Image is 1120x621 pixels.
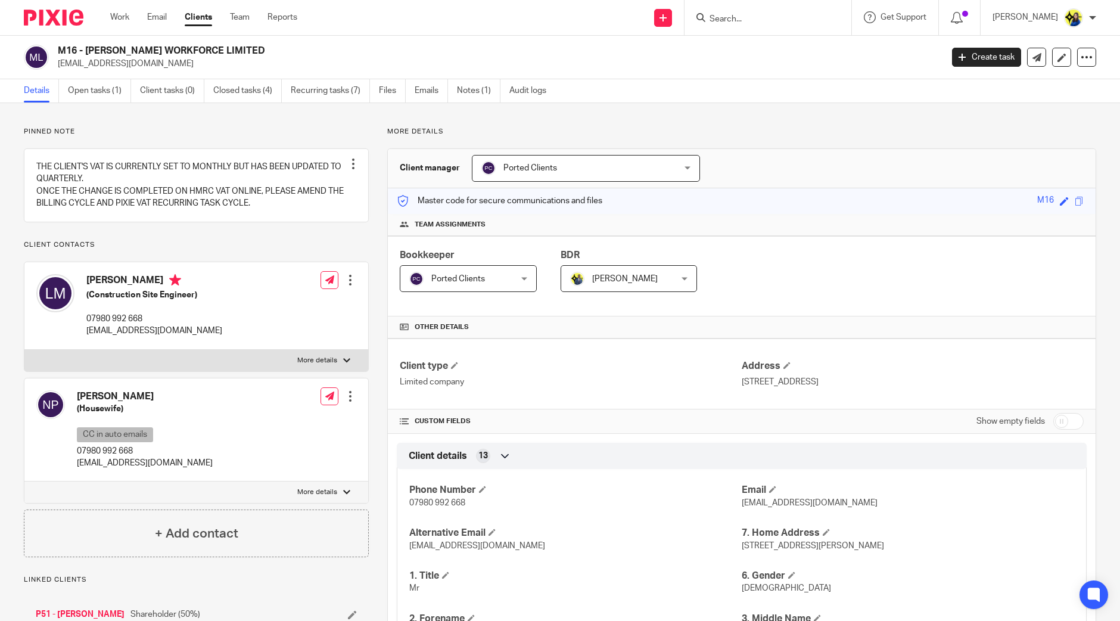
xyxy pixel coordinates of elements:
[230,11,250,23] a: Team
[993,11,1058,23] p: [PERSON_NAME]
[415,220,486,229] span: Team assignments
[881,13,926,21] span: Get Support
[503,164,557,172] span: Ported Clients
[297,488,337,497] p: More details
[400,162,460,174] h3: Client manager
[409,499,465,507] span: 07980 992 668
[409,484,742,496] h4: Phone Number
[570,272,584,286] img: Dennis-Starbridge.jpg
[213,79,282,103] a: Closed tasks (4)
[77,403,213,415] h5: (Housewife)
[592,275,658,283] span: [PERSON_NAME]
[77,427,153,442] p: CC in auto emails
[409,542,545,550] span: [EMAIL_ADDRESS][DOMAIN_NAME]
[147,11,167,23] a: Email
[36,390,65,419] img: svg%3E
[58,58,934,70] p: [EMAIL_ADDRESS][DOMAIN_NAME]
[708,14,816,25] input: Search
[86,313,222,325] p: 07980 992 668
[155,524,238,543] h4: + Add contact
[742,484,1074,496] h4: Email
[400,417,742,426] h4: CUSTOM FIELDS
[1064,8,1083,27] img: Bobo-Starbridge%201.jpg
[24,127,369,136] p: Pinned note
[58,45,759,57] h2: M16 - [PERSON_NAME] WORKFORCE LIMITED
[24,45,49,70] img: svg%3E
[110,11,129,23] a: Work
[409,584,419,592] span: Mr
[952,48,1021,67] a: Create task
[415,79,448,103] a: Emails
[24,575,369,585] p: Linked clients
[400,376,742,388] p: Limited company
[478,450,488,462] span: 13
[409,570,742,582] h4: 1. Title
[457,79,500,103] a: Notes (1)
[267,11,297,23] a: Reports
[742,376,1084,388] p: [STREET_ADDRESS]
[130,608,200,620] span: Shareholder (50%)
[742,584,831,592] span: [DEMOGRAPHIC_DATA]
[481,161,496,175] img: svg%3E
[976,415,1045,427] label: Show empty fields
[742,360,1084,372] h4: Address
[387,127,1096,136] p: More details
[379,79,406,103] a: Files
[509,79,555,103] a: Audit logs
[36,274,74,312] img: svg%3E
[77,445,213,457] p: 07980 992 668
[24,240,369,250] p: Client contacts
[140,79,204,103] a: Client tasks (0)
[397,195,602,207] p: Master code for secure communications and files
[400,250,455,260] span: Bookkeeper
[400,360,742,372] h4: Client type
[409,450,467,462] span: Client details
[86,274,222,289] h4: [PERSON_NAME]
[68,79,131,103] a: Open tasks (1)
[742,570,1074,582] h4: 6. Gender
[415,322,469,332] span: Other details
[24,10,83,26] img: Pixie
[409,527,742,539] h4: Alternative Email
[561,250,580,260] span: BDR
[742,499,878,507] span: [EMAIL_ADDRESS][DOMAIN_NAME]
[77,390,213,403] h4: [PERSON_NAME]
[185,11,212,23] a: Clients
[169,274,181,286] i: Primary
[742,542,884,550] span: [STREET_ADDRESS][PERSON_NAME]
[1037,194,1054,208] div: M16
[86,325,222,337] p: [EMAIL_ADDRESS][DOMAIN_NAME]
[431,275,485,283] span: Ported Clients
[297,356,337,365] p: More details
[409,272,424,286] img: svg%3E
[291,79,370,103] a: Recurring tasks (7)
[742,527,1074,539] h4: 7. Home Address
[36,608,125,620] a: P51 - [PERSON_NAME]
[77,457,213,469] p: [EMAIL_ADDRESS][DOMAIN_NAME]
[24,79,59,103] a: Details
[86,289,222,301] h5: (Construction Site Engineer)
